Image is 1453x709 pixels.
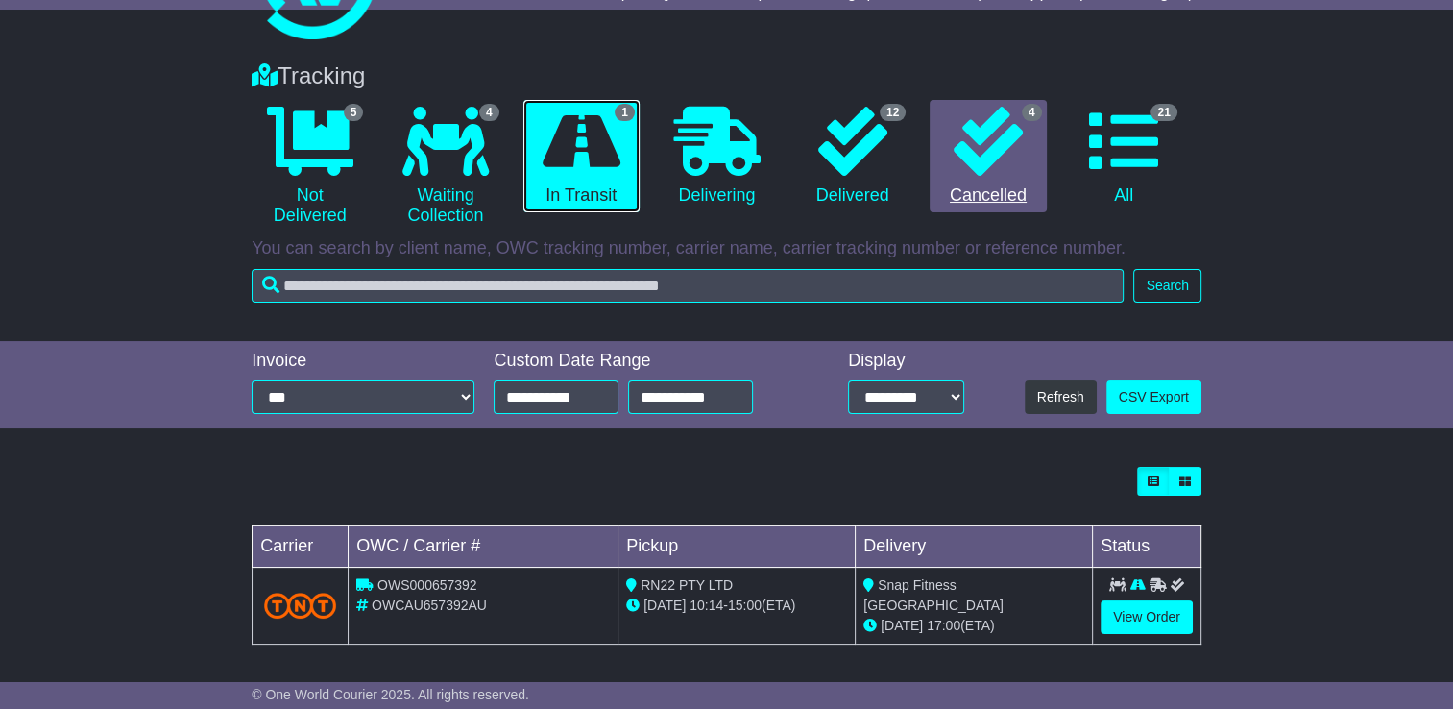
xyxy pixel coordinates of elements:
[618,526,856,568] td: Pickup
[1022,104,1042,121] span: 4
[387,100,503,233] a: 4 Waiting Collection
[690,598,723,613] span: 10:14
[252,351,474,372] div: Invoice
[615,104,635,121] span: 1
[372,598,487,613] span: OWCAU657392AU
[344,104,364,121] span: 5
[927,618,960,633] span: 17:00
[242,62,1211,90] div: Tracking
[252,238,1201,259] p: You can search by client name, OWC tracking number, carrier name, carrier tracking number or refe...
[659,100,775,213] a: Delivering
[494,351,797,372] div: Custom Date Range
[252,100,368,233] a: 5 Not Delivered
[794,100,910,213] a: 12 Delivered
[643,598,686,613] span: [DATE]
[863,616,1084,636] div: (ETA)
[1101,600,1193,634] a: View Order
[848,351,964,372] div: Display
[1093,526,1201,568] td: Status
[1025,380,1097,414] button: Refresh
[856,526,1093,568] td: Delivery
[930,100,1046,213] a: 4 Cancelled
[349,526,618,568] td: OWC / Carrier #
[479,104,499,121] span: 4
[252,687,529,702] span: © One World Courier 2025. All rights reserved.
[377,577,477,593] span: OWS000657392
[880,104,906,121] span: 12
[1066,100,1182,213] a: 21 All
[523,100,640,213] a: 1 In Transit
[1133,269,1200,303] button: Search
[1150,104,1176,121] span: 21
[1106,380,1201,414] a: CSV Export
[641,577,733,593] span: RN22 PTY LTD
[728,598,762,613] span: 15:00
[626,596,847,616] div: - (ETA)
[253,526,349,568] td: Carrier
[863,577,1004,613] span: Snap Fitness [GEOGRAPHIC_DATA]
[264,593,336,619] img: TNT_Domestic.png
[881,618,923,633] span: [DATE]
